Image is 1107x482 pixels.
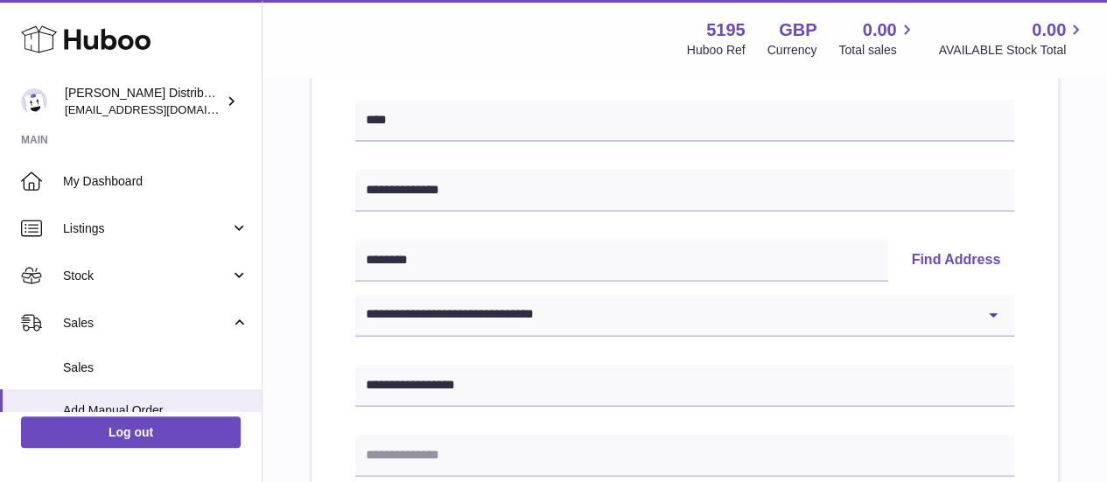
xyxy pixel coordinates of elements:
[63,268,230,284] span: Stock
[63,315,230,332] span: Sales
[21,416,241,448] a: Log out
[838,18,916,59] a: 0.00 Total sales
[63,220,230,237] span: Listings
[838,42,916,59] span: Total sales
[1032,18,1066,42] span: 0.00
[938,18,1086,59] a: 0.00 AVAILABLE Stock Total
[21,88,47,115] img: mccormackdistr@gmail.com
[779,18,816,42] strong: GBP
[767,42,817,59] div: Currency
[897,240,1014,282] button: Find Address
[938,42,1086,59] span: AVAILABLE Stock Total
[63,360,249,376] span: Sales
[65,85,222,118] div: [PERSON_NAME] Distribution
[63,402,249,419] span: Add Manual Order
[687,42,746,59] div: Huboo Ref
[63,173,249,190] span: My Dashboard
[65,102,257,116] span: [EMAIL_ADDRESS][DOMAIN_NAME]
[706,18,746,42] strong: 5195
[863,18,897,42] span: 0.00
